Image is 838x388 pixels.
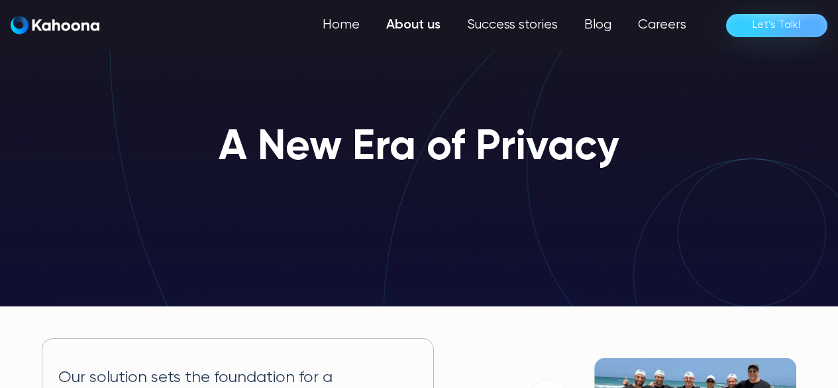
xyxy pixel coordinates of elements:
[309,12,373,38] a: Home
[11,16,99,34] img: Kahoona logo white
[726,14,827,37] a: Let’s Talk!
[454,12,571,38] a: Success stories
[11,16,99,35] a: home
[219,125,619,171] h1: A New Era of Privacy
[625,12,700,38] a: Careers
[571,12,625,38] a: Blog
[753,15,801,36] div: Let’s Talk!
[373,12,454,38] a: About us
